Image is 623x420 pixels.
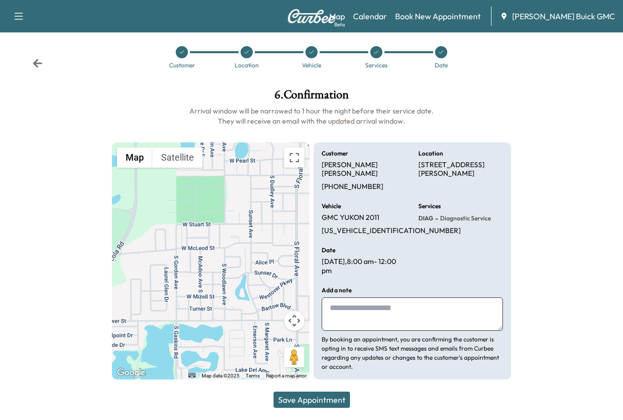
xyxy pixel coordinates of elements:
[322,257,406,275] p: [DATE] , 8:00 am - 12:00 pm
[235,62,259,68] div: Location
[322,203,341,209] h6: Vehicle
[284,311,304,331] button: Map camera controls
[302,62,321,68] div: Vehicle
[433,213,438,223] span: -
[112,89,511,106] h1: 6 . Confirmation
[438,214,491,222] span: Diagnostic Service
[114,366,148,379] a: Open this area in Google Maps (opens a new window)
[512,10,615,22] span: [PERSON_NAME] Buick GMC
[334,21,345,28] div: Beta
[169,62,195,68] div: Customer
[152,147,203,168] button: Show satellite imagery
[322,287,352,293] h6: Add a note
[284,347,304,367] button: Drag Pegman onto the map to open Street View
[246,373,260,378] a: Terms (opens in new tab)
[188,373,196,377] button: Keyboard shortcuts
[329,10,345,22] a: MapBeta
[395,10,481,22] a: Book New Appointment
[322,161,406,178] p: [PERSON_NAME] [PERSON_NAME]
[202,373,240,378] span: Map data ©2025
[418,161,503,178] p: [STREET_ADDRESS][PERSON_NAME]
[274,392,350,408] button: Save Appointment
[353,10,387,22] a: Calendar
[322,247,335,253] h6: Date
[418,203,441,209] h6: Services
[117,147,152,168] button: Show street map
[114,366,148,379] img: Google
[322,150,348,157] h6: Customer
[435,62,448,68] div: Date
[112,106,511,126] h6: Arrival window will be narrowed to 1 hour the night before their service date. They will receive ...
[418,214,433,222] span: DIAG
[32,58,43,68] div: Back
[322,226,461,236] p: [US_VEHICLE_IDENTIFICATION_NUMBER]
[365,62,387,68] div: Services
[287,9,336,23] img: Curbee Logo
[322,182,383,192] p: [PHONE_NUMBER]
[418,150,443,157] h6: Location
[322,335,503,371] p: By booking an appointment, you are confirming the customer is opting in to receive SMS text messa...
[284,147,304,168] button: Toggle fullscreen view
[266,373,306,378] a: Report a map error
[322,213,379,222] p: GMC YUKON 2011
